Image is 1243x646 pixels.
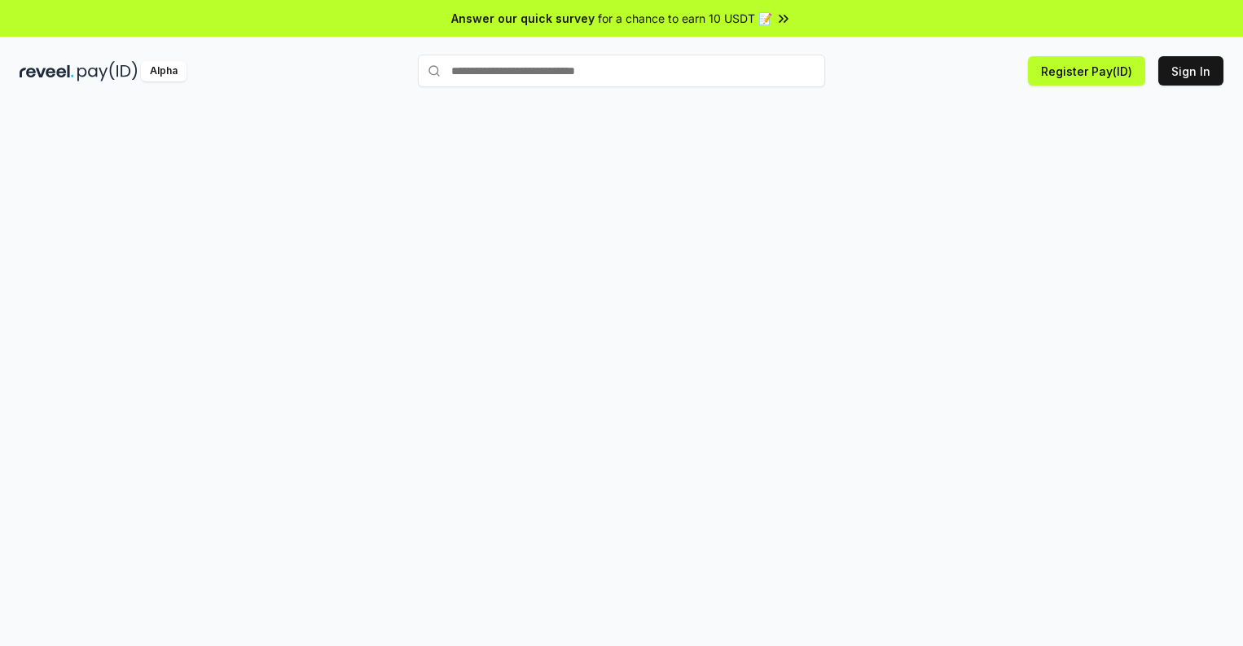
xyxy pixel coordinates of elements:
[598,10,772,27] span: for a chance to earn 10 USDT 📝
[1028,56,1145,86] button: Register Pay(ID)
[451,10,595,27] span: Answer our quick survey
[20,61,74,81] img: reveel_dark
[77,61,138,81] img: pay_id
[1158,56,1223,86] button: Sign In
[141,61,187,81] div: Alpha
